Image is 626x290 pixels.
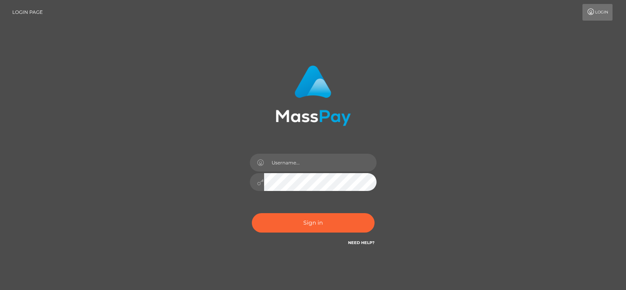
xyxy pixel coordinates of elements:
[264,154,377,172] input: Username...
[582,4,613,21] a: Login
[348,240,375,245] a: Need Help?
[276,65,351,126] img: MassPay Login
[252,213,375,233] button: Sign in
[12,4,43,21] a: Login Page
